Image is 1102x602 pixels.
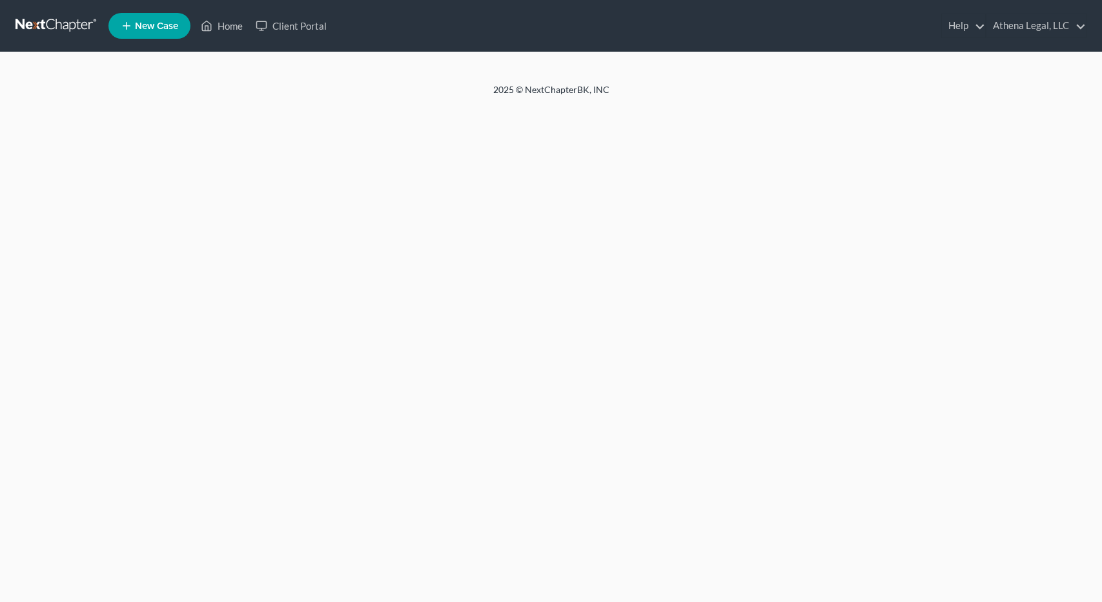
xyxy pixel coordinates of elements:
[986,14,1086,37] a: Athena Legal, LLC
[249,14,333,37] a: Client Portal
[108,13,190,39] new-legal-case-button: New Case
[194,14,249,37] a: Home
[942,14,985,37] a: Help
[183,83,919,107] div: 2025 © NextChapterBK, INC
